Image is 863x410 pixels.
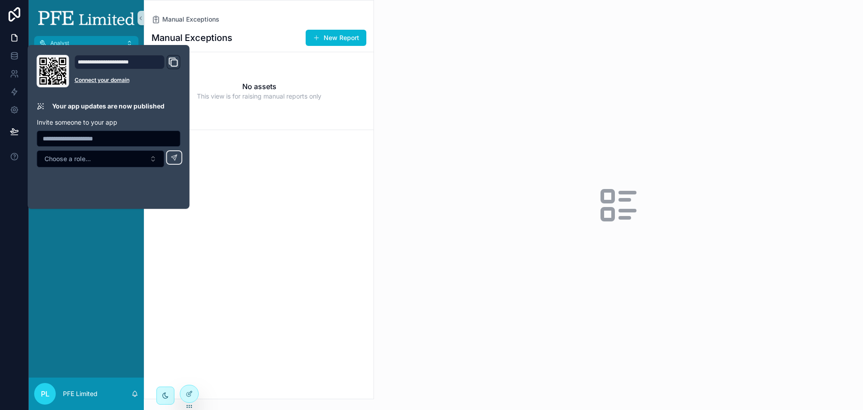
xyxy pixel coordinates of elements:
div: Domain and Custom Link [75,55,181,87]
p: Invite someone to your app [37,118,181,127]
button: Select Button [37,150,165,167]
p: PFE Limited [63,389,98,398]
span: PL [41,388,49,399]
button: Analyst [34,36,138,50]
span: Choose a role... [44,154,91,163]
h2: No assets [242,81,276,92]
span: Analyst [50,40,69,47]
a: Connect your domain [75,77,181,84]
a: Manual Exceptions [151,15,219,24]
span: This view is for raising manual reports only [197,92,321,101]
h1: Manual Exceptions [151,32,232,44]
span: Manual Exceptions [162,15,219,24]
button: New Report [306,30,366,46]
img: App logo [38,11,134,25]
p: Your app updates are now published [52,102,165,111]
